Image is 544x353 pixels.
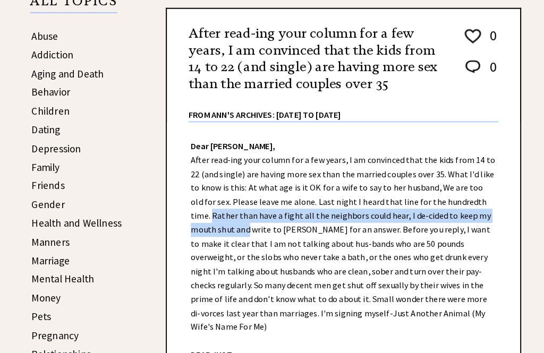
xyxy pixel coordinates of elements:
a: Money [33,285,62,297]
a: Manners [33,230,71,243]
a: Relationships [33,339,91,352]
a: Health and Wellness [33,211,122,224]
a: Friends [33,175,66,187]
img: heart_outline%201.png [455,26,474,45]
a: Depression [33,139,82,151]
h2: After read-ing your column for a few years, I am convinced that the kids from 14 to 22 (and singl... [187,24,437,91]
a: Aging and Death [33,65,104,78]
a: Behavior [33,83,71,96]
td: 0 [476,56,489,84]
img: message_round%202.png [455,57,474,74]
a: Gender [33,193,66,206]
a: Marriage [33,248,71,261]
strong: Dear [PERSON_NAME], [189,137,271,148]
a: Mental Health [33,266,95,279]
a: Abuse [33,29,59,41]
strong: DEAR JUST, [189,341,231,351]
a: Dating [33,120,62,133]
a: Pets [33,303,53,315]
a: Addiction [33,47,74,59]
div: From Ann's Archives: [DATE] to [DATE] [187,90,490,118]
a: Pregnancy [33,321,80,334]
td: 0 [476,25,489,55]
a: Children [33,102,71,115]
a: Family [33,157,61,169]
